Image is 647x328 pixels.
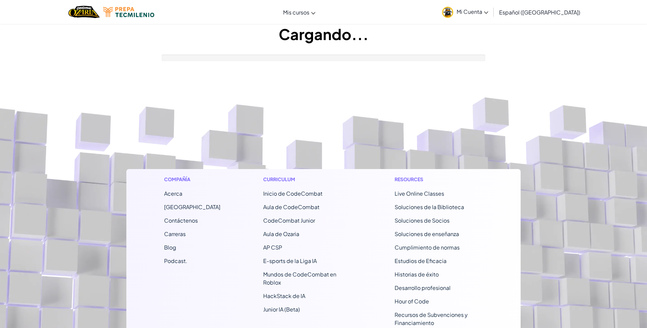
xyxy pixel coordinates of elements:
a: Recursos de Subvenciones y Financiamiento [395,311,468,326]
img: Tecmilenio logo [103,7,154,17]
a: Mi Cuenta [439,1,492,23]
a: Soluciones de la Biblioteca [395,203,464,210]
a: Español ([GEOGRAPHIC_DATA]) [496,3,584,21]
a: Ozaria by CodeCombat logo [68,5,100,19]
span: Contáctenos [164,217,198,224]
a: AP CSP [263,244,282,251]
h1: Resources [395,176,483,183]
img: avatar [442,7,453,18]
a: Junior IA (Beta) [263,306,300,313]
a: Historias de éxito [395,271,439,278]
a: Estudios de Eficacia [395,257,446,264]
a: Aula de CodeCombat [263,203,319,210]
a: Cumplimiento de normas [395,244,460,251]
a: Hour of Code [395,298,429,305]
span: Mis cursos [283,9,309,16]
span: Inicio de CodeCombat [263,190,322,197]
a: Blog [164,244,176,251]
a: E-sports de la Liga IA [263,257,317,264]
a: Live Online Classes [395,190,444,197]
h1: Curriculum [263,176,352,183]
h1: Compañía [164,176,220,183]
a: Mundos de CodeCombat en Roblox [263,271,336,286]
img: Home [68,5,100,19]
a: CodeCombat Junior [263,217,315,224]
a: Mis cursos [280,3,319,21]
span: Mi Cuenta [457,8,488,15]
a: Soluciones de enseñanza [395,230,459,237]
a: Podcast. [164,257,187,264]
span: Español ([GEOGRAPHIC_DATA]) [499,9,580,16]
a: Acerca [164,190,182,197]
a: [GEOGRAPHIC_DATA] [164,203,220,210]
a: Aula de Ozaria [263,230,299,237]
a: Carreras [164,230,186,237]
a: Soluciones de Socios [395,217,450,224]
a: HackStack de IA [263,292,305,299]
a: Desarrollo profesional [395,284,451,291]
